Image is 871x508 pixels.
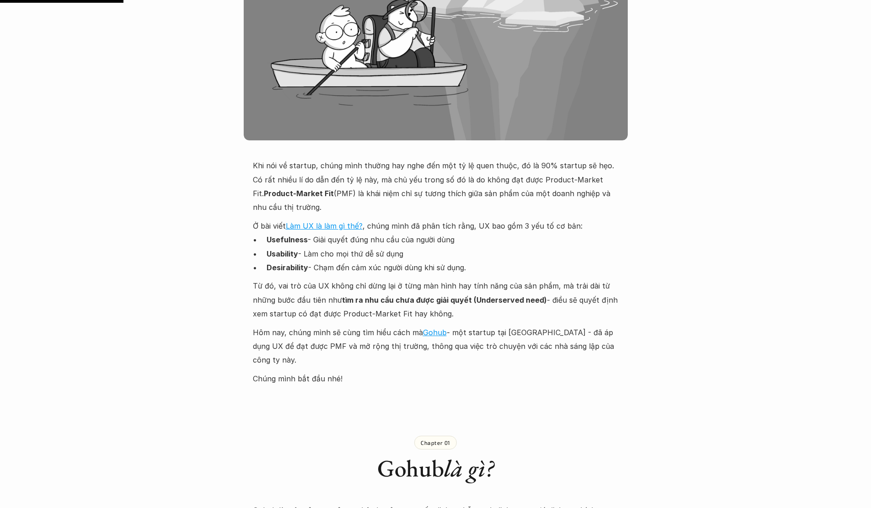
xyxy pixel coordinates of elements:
[253,454,619,482] h2: Gohub
[253,219,619,233] p: Ở bài viết , chúng mình đã phân tích rằng, UX bao gồm 3 yếu tố cơ bản:
[253,279,619,321] p: Từ đó, vai trò của UX không chỉ dừng lại ở từng màn hình hay tính năng của sản phẩm, mà trải dài ...
[286,221,363,230] a: Làm UX là làm gì thế?
[421,439,450,446] p: Chapter 01
[267,247,619,261] p: - Làm cho mọi thứ dễ sử dụng
[267,233,619,246] p: - Giải quyết đúng nhu cầu của người dùng
[267,249,298,258] strong: Usability
[253,372,619,385] p: Chúng mình bắt đầu nhé!
[267,261,619,274] p: - Chạm đến cảm xúc người dùng khi sử dụng.
[342,295,547,305] strong: tìm ra nhu cầu chưa được giải quyết (Underserved need)
[444,453,494,483] em: là gì?
[267,263,308,272] strong: Desirability
[264,189,334,198] strong: Product-Market Fit
[267,235,308,244] strong: Usefulness
[253,159,619,214] p: Khi nói về startup, chúng mình thường hay nghe đến một tỷ lệ quen thuộc, đó là 90% startup sẽ hẹo...
[253,326,619,367] p: Hôm nay, chúng mình sẽ cùng tìm hiểu cách mà - một startup tại [GEOGRAPHIC_DATA] - đã áp dụng UX ...
[423,328,447,337] a: Gohub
